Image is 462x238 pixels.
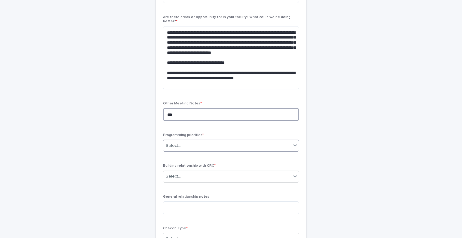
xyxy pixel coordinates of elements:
span: Checkin Type [163,227,188,230]
span: Other Meeting Notes [163,102,202,105]
span: Are there areas of opportunity for in your facility? What could we be doing better? [163,15,291,23]
div: Select... [166,173,181,180]
span: General relationship notes [163,195,209,199]
div: Select... [166,143,181,149]
span: Programming priorities [163,133,204,137]
span: Building relationship with CRC [163,164,216,168]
